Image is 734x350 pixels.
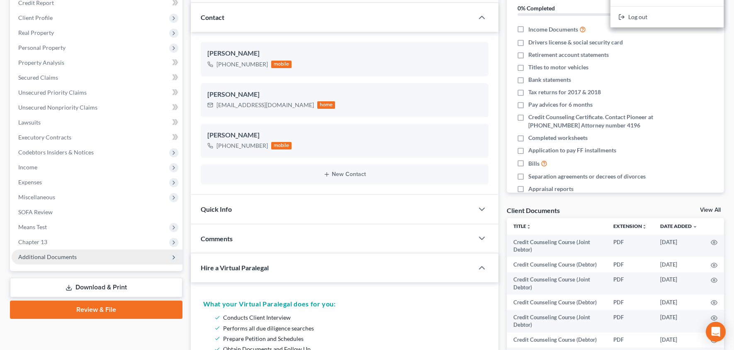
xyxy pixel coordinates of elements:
[201,235,233,242] span: Comments
[528,134,588,142] span: Completed worksheets
[654,333,704,348] td: [DATE]
[271,142,292,149] div: mobile
[223,312,483,323] li: Conducts Client Interview
[10,278,182,297] a: Download & Print
[706,322,726,342] div: Open Intercom Messenger
[528,88,601,96] span: Tax returns for 2017 & 2018
[18,208,53,215] span: SOFA Review
[518,5,555,12] strong: 0% Completed
[223,323,483,333] li: Performs all due diligence searches
[12,115,182,130] a: Lawsuits
[610,10,724,24] a: Log out
[18,29,54,36] span: Real Property
[654,235,704,257] td: [DATE]
[528,159,540,168] span: Bills
[642,224,647,229] i: unfold_more
[18,104,97,111] span: Unsecured Nonpriority Claims
[201,264,269,272] span: Hire a Virtual Paralegal
[18,179,42,186] span: Expenses
[18,14,53,21] span: Client Profile
[271,61,292,68] div: mobile
[216,142,268,150] div: [PHONE_NUMBER]
[528,113,663,130] span: Credit Counseling Certificate. Contact Pioneer at [PHONE_NUMBER] Attorney number 4196
[607,272,654,295] td: PDF
[18,164,37,171] span: Income
[507,310,607,333] td: Credit Counseling Course (Joint Debtor)
[654,295,704,310] td: [DATE]
[607,295,654,310] td: PDF
[18,59,64,66] span: Property Analysis
[18,223,47,230] span: Means Test
[12,100,182,115] a: Unsecured Nonpriority Claims
[18,253,77,260] span: Additional Documents
[18,149,94,156] span: Codebtors Insiders & Notices
[528,185,574,193] span: Appraisal reports
[507,295,607,310] td: Credit Counseling Course (Debtor)
[528,63,588,71] span: Titles to motor vehicles
[12,130,182,145] a: Executory Contracts
[10,301,182,319] a: Review & File
[507,235,607,257] td: Credit Counseling Course (Joint Debtor)
[528,76,571,84] span: Bank statements
[528,25,578,34] span: Income Documents
[12,55,182,70] a: Property Analysis
[207,130,482,140] div: [PERSON_NAME]
[507,257,607,272] td: Credit Counseling Course (Debtor)
[507,206,560,215] div: Client Documents
[203,299,486,309] h5: What your Virtual Paralegal does for you:
[201,13,224,21] span: Contact
[654,310,704,333] td: [DATE]
[700,207,721,213] a: View All
[18,134,71,141] span: Executory Contracts
[528,38,623,47] span: Drivers license & social security card
[507,333,607,348] td: Credit Counseling Course (Debtor)
[660,223,698,229] a: Date Added expand_more
[207,49,482,59] div: [PERSON_NAME]
[18,119,41,126] span: Lawsuits
[654,272,704,295] td: [DATE]
[18,193,55,201] span: Miscellaneous
[528,100,593,109] span: Pay advices for 6 months
[18,238,47,245] span: Chapter 13
[507,272,607,295] td: Credit Counseling Course (Joint Debtor)
[12,85,182,100] a: Unsecured Priority Claims
[223,333,483,344] li: Prepare Petition and Schedules
[216,101,314,109] div: [EMAIL_ADDRESS][DOMAIN_NAME]
[613,223,647,229] a: Extensionunfold_more
[18,44,66,51] span: Personal Property
[654,257,704,272] td: [DATE]
[18,74,58,81] span: Secured Claims
[528,51,609,59] span: Retirement account statements
[693,224,698,229] i: expand_more
[207,171,482,178] button: New Contact
[207,90,482,100] div: [PERSON_NAME]
[201,205,232,213] span: Quick Info
[513,223,531,229] a: Titleunfold_more
[317,101,335,109] div: home
[216,60,268,69] div: [PHONE_NUMBER]
[12,205,182,220] a: SOFA Review
[607,310,654,333] td: PDF
[526,224,531,229] i: unfold_more
[607,235,654,257] td: PDF
[528,146,616,154] span: Application to pay FF installments
[528,172,646,181] span: Separation agreements or decrees of divorces
[607,257,654,272] td: PDF
[607,333,654,348] td: PDF
[18,89,87,96] span: Unsecured Priority Claims
[12,70,182,85] a: Secured Claims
